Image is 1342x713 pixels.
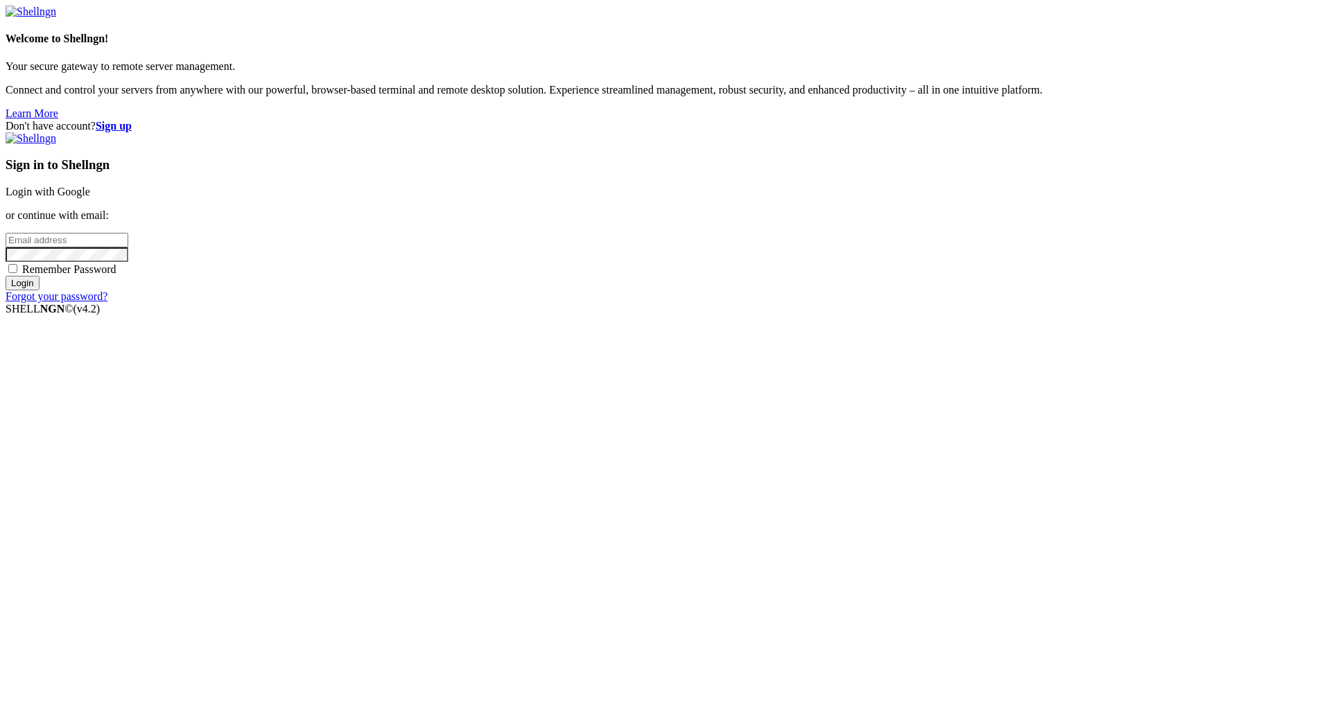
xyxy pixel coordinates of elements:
input: Email address [6,233,128,247]
h4: Welcome to Shellngn! [6,33,1336,45]
p: Connect and control your servers from anywhere with our powerful, browser-based terminal and remo... [6,84,1336,96]
a: Forgot your password? [6,290,107,302]
span: 4.2.0 [73,303,101,315]
div: Don't have account? [6,120,1336,132]
img: Shellngn [6,132,56,145]
input: Login [6,276,40,290]
p: or continue with email: [6,209,1336,222]
h3: Sign in to Shellngn [6,157,1336,173]
img: Shellngn [6,6,56,18]
span: SHELL © [6,303,100,315]
a: Learn More [6,107,58,119]
input: Remember Password [8,264,17,273]
b: NGN [40,303,65,315]
span: Remember Password [22,263,116,275]
a: Login with Google [6,186,90,197]
p: Your secure gateway to remote server management. [6,60,1336,73]
a: Sign up [96,120,132,132]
